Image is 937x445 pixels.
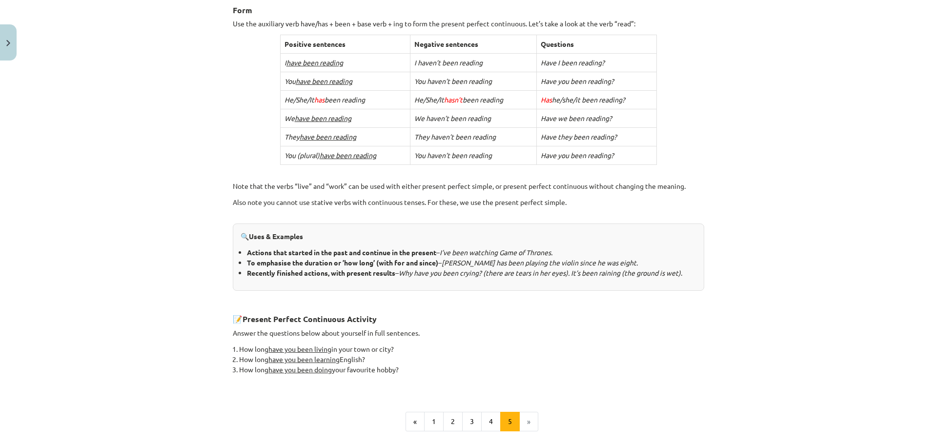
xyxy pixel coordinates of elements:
[444,95,463,104] span: hasn’t
[285,95,365,104] i: He/She/It been reading
[268,344,331,353] u: have you been living
[247,268,395,277] b: Recently finished actions, with present results
[233,5,252,15] strong: Form
[239,344,704,354] li: How long in your town or city?
[481,412,501,431] button: 4
[285,132,356,141] i: They
[541,77,614,85] i: Have you been reading?
[462,412,482,431] button: 3
[414,114,491,122] i: We haven’t been reading
[268,365,332,374] u: have you been doing
[233,328,704,338] p: Answer the questions below about yourself in full sentences.
[320,151,376,160] u: have been reading
[6,40,10,46] img: icon-close-lesson-0947bae3869378f0d4975bcd49f059093ad1ed9edebbc8119c70593378902aed.svg
[424,412,444,431] button: 1
[247,258,438,267] b: To emphasise the duration or ’how long’ (with for and since)
[536,35,657,54] th: Questions
[247,268,696,278] li: – .
[239,354,704,364] li: How long English?
[268,355,340,364] u: have you been learning
[443,412,463,431] button: 2
[541,132,617,141] i: Have they been reading?
[414,58,483,67] i: I haven’t been reading
[233,181,704,191] p: Note that the verbs “live” and “work” can be used with either present perfect simple, or present ...
[285,58,343,67] i: I
[233,307,704,325] h3: 📝
[247,258,696,268] li: –
[541,95,625,104] i: he/she/it been reading?
[285,114,351,122] i: We
[314,95,325,104] span: has
[233,19,704,29] p: Use the auxiliary verb have/has + been + base verb + ing to form the present perfect continuous. ...
[541,151,614,160] i: Have you been reading?
[399,268,681,277] i: Why have you been crying? (there are tears in her eyes). It’s been raining (the ground is wet)
[249,232,303,241] strong: Uses & Examples
[541,114,612,122] i: Have we been reading?
[239,364,704,375] li: How long your favourite hobby?
[541,58,605,67] i: Have I been reading?
[440,248,552,257] i: I’ve been watching Game of Thrones.
[414,151,492,160] i: You haven’t been reading
[300,132,356,141] u: have been reading
[241,231,696,242] p: 🔍
[296,77,352,85] u: have been reading
[414,77,492,85] i: You haven’t been reading
[295,114,351,122] u: have been reading
[233,197,704,218] p: Also note you cannot use stative verbs with continuous tenses. For these, we use the present perf...
[233,412,704,431] nav: Page navigation example
[414,95,503,104] i: He/She/It been reading
[442,258,638,267] i: [PERSON_NAME] has been playing the violin since he was eight.
[406,412,425,431] button: «
[280,35,410,54] th: Positive sentences
[243,314,377,324] strong: Present Perfect Continuous Activity
[285,151,376,160] i: You (plural)
[410,35,536,54] th: Negative sentences
[247,247,696,258] li: –
[414,132,496,141] i: They haven’t been reading
[541,95,552,104] span: Has
[285,77,352,85] i: You
[500,412,520,431] button: 5
[286,58,343,67] u: have been reading
[247,248,436,257] b: Actions that started in the past and continue in the present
